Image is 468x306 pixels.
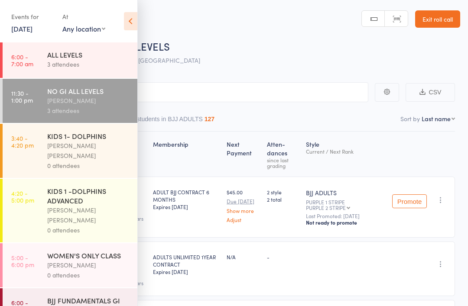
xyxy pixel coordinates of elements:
[3,179,137,242] a: 4:20 -5:00 pmKIDS 1 -DOLPHINS ADVANCED[PERSON_NAME] [PERSON_NAME]0 attendees
[227,188,260,222] div: $45.00
[267,188,299,196] span: 2 style
[47,106,130,116] div: 3 attendees
[153,188,220,210] div: ADULT BJJ CONTRACT 6 MONTHS
[153,203,220,210] div: Expires [DATE]
[47,296,130,305] div: BJJ FUNDAMENTALS GI
[62,10,105,24] div: At
[406,83,455,102] button: CSV
[3,42,137,78] a: 6:00 -7:00 amALL LEVELS3 attendees
[47,96,130,106] div: [PERSON_NAME]
[227,208,260,213] a: Show more
[13,82,368,102] input: Search by name
[47,59,130,69] div: 3 attendees
[47,186,130,205] div: KIDS 1 -DOLPHINS ADVANCED
[11,24,32,33] a: [DATE]
[3,124,137,178] a: 3:40 -4:20 pmKIDS 1- DOLPHINS[PERSON_NAME] [PERSON_NAME]0 attendees
[3,79,137,123] a: 11:30 -1:00 pmNO GI ALL LEVELS[PERSON_NAME]3 attendees
[153,253,220,275] div: ADULTS UNLIMITED 1YEAR CONTRACT
[3,243,137,287] a: 5:00 -6:00 pmWOMEN'S ONLY CLASS[PERSON_NAME]0 attendees
[11,190,34,203] time: 4:20 - 5:00 pm
[138,56,200,64] span: [GEOGRAPHIC_DATA]
[47,141,130,161] div: [PERSON_NAME] [PERSON_NAME]
[306,219,385,226] div: Not ready to promote
[120,111,215,131] button: Other students in BJJ ADULTS127
[400,114,420,123] label: Sort by
[47,270,130,280] div: 0 attendees
[149,135,223,173] div: Membership
[11,90,33,103] time: 11:30 - 1:00 pm
[47,225,130,235] div: 0 attendees
[227,253,260,261] div: N/A
[47,205,130,225] div: [PERSON_NAME] [PERSON_NAME]
[306,205,346,210] div: PURPLE 2 STRIPE
[11,10,54,24] div: Events for
[62,24,105,33] div: Any location
[267,157,299,168] div: since last grading
[415,10,460,28] a: Exit roll call
[47,251,130,260] div: WOMEN'S ONLY CLASS
[205,116,214,122] div: 127
[47,161,130,171] div: 0 attendees
[11,135,34,148] time: 3:40 - 4:20 pm
[227,217,260,222] a: Adjust
[306,148,385,154] div: Current / Next Rank
[263,135,302,173] div: Atten­dances
[47,131,130,141] div: KIDS 1- DOLPHINS
[47,86,130,96] div: NO GI ALL LEVELS
[11,53,33,67] time: 6:00 - 7:00 am
[422,114,451,123] div: Last name
[153,268,220,275] div: Expires [DATE]
[392,194,427,208] button: Promote
[306,213,385,219] small: Last Promoted: [DATE]
[227,198,260,204] small: Due [DATE]
[267,196,299,203] span: 2 total
[302,135,389,173] div: Style
[223,135,263,173] div: Next Payment
[11,254,34,268] time: 5:00 - 6:00 pm
[47,50,130,59] div: ALL LEVELS
[306,199,385,210] div: PURPLE 1 STRIPE
[267,253,299,261] div: -
[47,260,130,270] div: [PERSON_NAME]
[306,188,385,197] div: BJJ ADULTS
